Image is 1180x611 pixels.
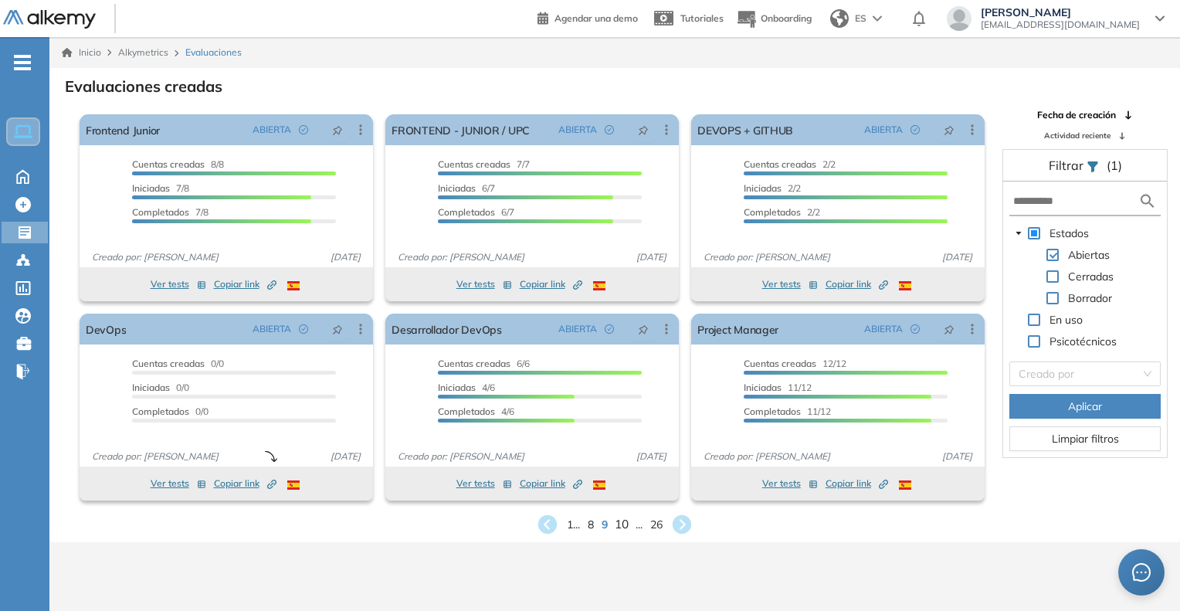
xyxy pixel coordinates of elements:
button: Ver tests [762,275,818,294]
span: ES [855,12,866,25]
span: ... [636,517,643,533]
span: Agendar una demo [554,12,638,24]
span: check-circle [910,324,920,334]
span: Cuentas creadas [744,158,816,170]
span: Abiertas [1065,246,1113,264]
span: 8 [588,517,594,533]
span: ABIERTA [864,123,903,137]
span: pushpin [638,323,649,335]
span: ABIERTA [864,322,903,336]
span: Actividad reciente [1044,130,1110,141]
span: En uso [1049,313,1083,327]
span: Tutoriales [680,12,724,24]
button: Copiar link [826,275,888,294]
span: [PERSON_NAME] [981,6,1140,19]
button: Ver tests [151,275,206,294]
span: Iniciadas [744,182,782,194]
span: 2/2 [744,158,836,170]
span: ABIERTA [253,322,291,336]
button: Copiar link [214,275,276,294]
a: DevOps [86,314,126,345]
span: Copiar link [214,277,276,291]
button: Copiar link [520,275,582,294]
span: 4/6 [438,382,495,393]
span: Creado por: [PERSON_NAME] [86,450,225,463]
a: Frontend Junior [86,114,160,145]
button: Aplicar [1009,394,1161,419]
span: 7/8 [132,206,209,218]
span: check-circle [605,125,614,134]
span: Copiar link [826,277,888,291]
img: ESP [899,480,911,490]
span: Cuentas creadas [132,158,205,170]
span: check-circle [910,125,920,134]
span: (1) [1107,156,1122,175]
span: Fecha de creación [1037,108,1116,122]
a: Agendar una demo [537,8,638,26]
img: ESP [593,281,605,290]
h3: Evaluaciones creadas [65,77,222,96]
span: ABIERTA [253,123,291,137]
span: Estados [1049,226,1089,240]
span: En uso [1046,311,1086,329]
button: Ver tests [456,275,512,294]
a: Inicio [62,46,101,59]
span: Filtrar [1049,158,1087,173]
span: 11/12 [744,406,831,417]
span: Creado por: [PERSON_NAME] [86,250,225,264]
span: Onboarding [761,12,812,24]
button: pushpin [626,117,660,142]
button: pushpin [320,317,354,341]
span: check-circle [299,324,308,334]
span: [DATE] [324,450,367,463]
button: Ver tests [151,474,206,493]
span: 0/0 [132,406,209,417]
span: 11/12 [744,382,812,393]
span: Iniciadas [438,382,476,393]
a: Desarrollador DevOps [392,314,502,345]
span: pushpin [944,323,955,335]
span: 6/7 [438,206,514,218]
span: Creado por: [PERSON_NAME] [697,450,836,463]
img: world [830,9,849,28]
span: Copiar link [520,277,582,291]
span: 9 [602,517,608,533]
span: Cuentas creadas [744,358,816,369]
img: ESP [593,480,605,490]
span: pushpin [638,124,649,136]
span: message [1132,563,1151,582]
span: Aplicar [1068,398,1102,415]
span: 6/7 [438,182,495,194]
button: Ver tests [456,474,512,493]
span: [DATE] [630,450,673,463]
span: Cerradas [1068,270,1114,283]
span: Iniciadas [744,382,782,393]
span: 0/0 [132,358,224,369]
a: FRONTEND - JUNIOR / UPC [392,114,530,145]
span: Completados [438,406,495,417]
span: caret-down [1015,229,1022,237]
span: Creado por: [PERSON_NAME] [697,250,836,264]
a: DEVOPS + GITHUB [697,114,793,145]
span: Creado por: [PERSON_NAME] [392,250,531,264]
button: pushpin [932,117,966,142]
span: Cerradas [1065,267,1117,286]
span: Completados [744,206,801,218]
span: 2/2 [744,206,820,218]
i: - [14,61,31,64]
img: Logo [3,10,96,29]
span: check-circle [605,324,614,334]
span: check-circle [299,125,308,134]
span: Copiar link [520,477,582,490]
span: 12/12 [744,358,846,369]
span: 1 ... [567,517,580,533]
span: Psicotécnicos [1046,332,1120,351]
span: [DATE] [324,250,367,264]
span: Creado por: [PERSON_NAME] [392,450,531,463]
img: ESP [287,281,300,290]
button: Ver tests [762,474,818,493]
span: ABIERTA [558,123,597,137]
span: Copiar link [826,477,888,490]
button: Limpiar filtros [1009,426,1161,451]
button: Copiar link [214,474,276,493]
